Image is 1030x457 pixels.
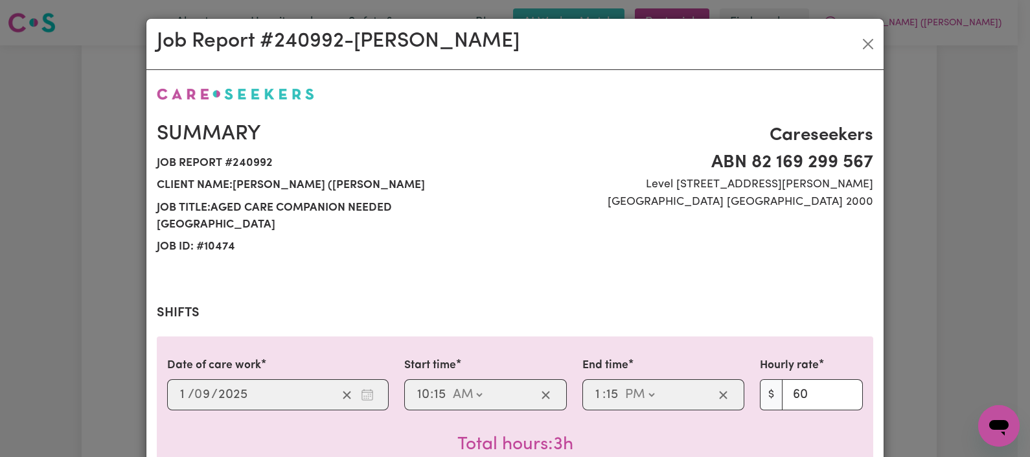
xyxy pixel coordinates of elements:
button: Close [858,34,878,54]
span: Job report # 240992 [157,152,507,174]
input: -- [433,385,446,404]
input: -- [595,385,603,404]
input: -- [417,385,430,404]
iframe: Button to launch messaging window [978,405,1020,447]
span: Level [STREET_ADDRESS][PERSON_NAME] [523,176,873,193]
input: -- [195,385,211,404]
button: Clear date [337,385,357,404]
img: Careseekers logo [157,88,314,100]
span: 0 [194,388,202,401]
label: Start time [404,357,456,374]
button: Enter the date of care work [357,385,378,404]
span: Job ID: # 10474 [157,236,507,258]
input: -- [606,385,619,404]
span: / [211,388,218,402]
span: : [430,388,433,402]
input: ---- [218,385,248,404]
span: [GEOGRAPHIC_DATA] [GEOGRAPHIC_DATA] 2000 [523,194,873,211]
span: / [188,388,194,402]
span: ABN 82 169 299 567 [523,149,873,176]
span: Total hours worked: 3 hours [457,436,573,454]
input: -- [179,385,188,404]
span: Job title: aged care companion needed [GEOGRAPHIC_DATA] [157,197,507,237]
h2: Shifts [157,305,873,321]
span: : [602,388,606,402]
h2: Summary [157,122,507,146]
label: Date of care work [167,357,261,374]
label: Hourly rate [760,357,819,374]
label: End time [582,357,628,374]
span: Client name: [PERSON_NAME] ([PERSON_NAME] [157,174,507,196]
span: Careseekers [523,122,873,149]
span: $ [760,379,783,410]
h2: Job Report # 240992 - [PERSON_NAME] [157,29,520,54]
